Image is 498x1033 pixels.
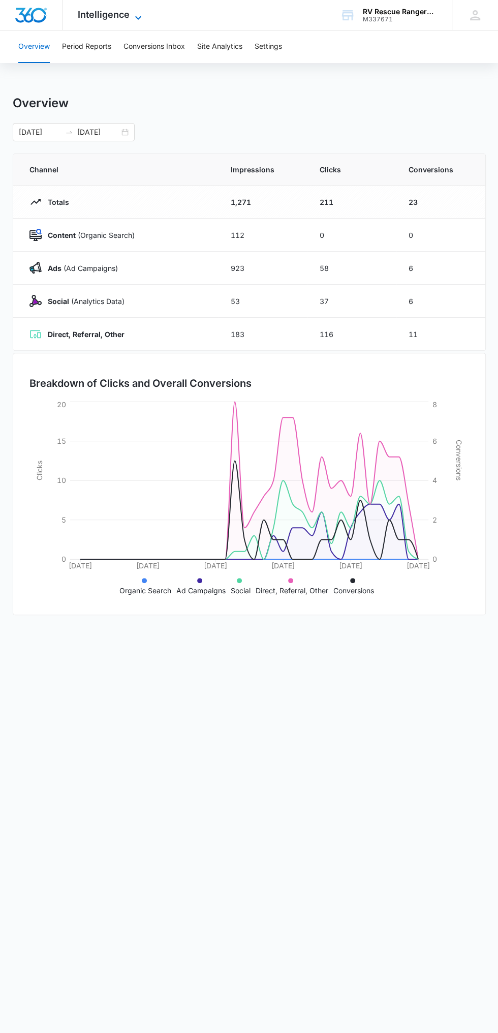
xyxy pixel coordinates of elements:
[197,31,242,63] button: Site Analytics
[363,16,437,23] div: account id
[396,285,485,318] td: 6
[48,330,124,339] strong: Direct, Referral, Other
[19,127,61,138] input: Start date
[136,561,160,570] tspan: [DATE]
[271,561,295,570] tspan: [DATE]
[69,561,92,570] tspan: [DATE]
[42,296,124,307] p: (Analytics Data)
[18,31,50,63] button: Overview
[396,186,485,219] td: 23
[204,561,227,570] tspan: [DATE]
[57,400,66,408] tspan: 20
[48,264,61,272] strong: Ads
[219,252,307,285] td: 923
[48,231,76,239] strong: Content
[432,400,437,408] tspan: 8
[57,476,66,484] tspan: 10
[61,555,66,563] tspan: 0
[29,295,42,307] img: Social
[65,128,73,136] span: swap-right
[35,461,43,480] tspan: Clicks
[123,31,185,63] button: Conversions Inbox
[29,164,206,175] span: Channel
[307,252,396,285] td: 58
[42,197,69,207] p: Totals
[307,186,396,219] td: 211
[256,585,328,596] p: Direct, Referral, Other
[307,219,396,252] td: 0
[409,164,469,175] span: Conversions
[396,252,485,285] td: 6
[219,285,307,318] td: 53
[119,585,171,596] p: Organic Search
[219,219,307,252] td: 112
[231,585,251,596] p: Social
[231,164,295,175] span: Impressions
[29,229,42,241] img: Content
[432,436,437,445] tspan: 6
[42,263,118,274] p: (Ad Campaigns)
[333,585,374,596] p: Conversions
[48,297,69,306] strong: Social
[42,230,135,240] p: (Organic Search)
[62,31,111,63] button: Period Reports
[396,318,485,351] td: 11
[407,561,430,570] tspan: [DATE]
[307,285,396,318] td: 37
[396,219,485,252] td: 0
[57,436,66,445] tspan: 15
[13,96,69,111] h1: Overview
[432,515,437,524] tspan: 2
[29,376,252,391] h3: Breakdown of Clicks and Overall Conversions
[78,9,130,20] span: Intelligence
[29,262,42,274] img: Ads
[307,318,396,351] td: 116
[320,164,384,175] span: Clicks
[77,127,119,138] input: End date
[255,31,282,63] button: Settings
[219,318,307,351] td: 183
[61,515,66,524] tspan: 5
[455,440,463,480] tspan: Conversions
[176,585,226,596] p: Ad Campaigns
[339,561,362,570] tspan: [DATE]
[363,8,437,16] div: account name
[219,186,307,219] td: 1,271
[432,476,437,484] tspan: 4
[432,555,437,563] tspan: 0
[65,128,73,136] span: to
